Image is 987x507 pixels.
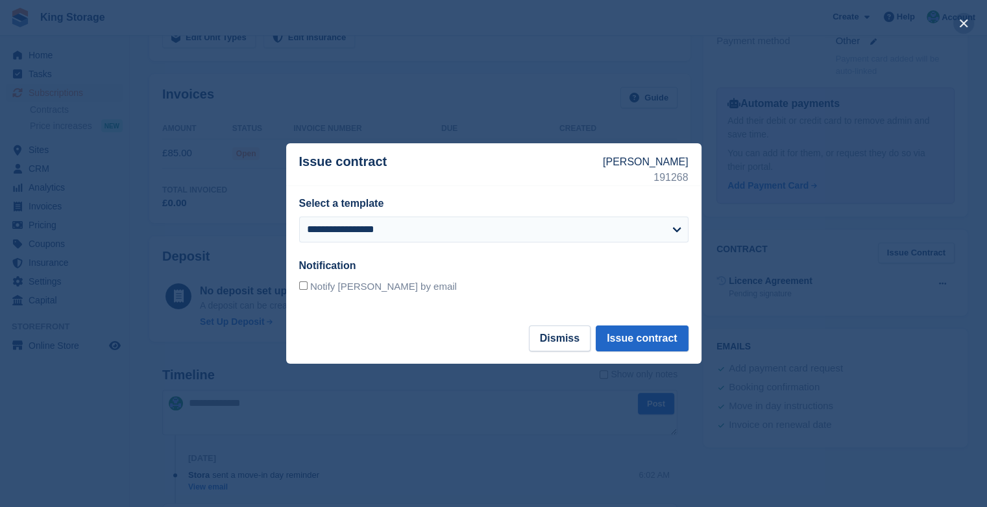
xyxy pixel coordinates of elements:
[603,154,688,170] p: [PERSON_NAME]
[603,170,688,185] p: 191268
[299,154,603,185] p: Issue contract
[299,198,384,209] label: Select a template
[299,260,356,271] label: Notification
[953,13,974,34] button: close
[596,325,688,351] button: Issue contract
[299,281,308,290] input: Notify [PERSON_NAME] by email
[529,325,591,351] button: Dismiss
[310,281,457,292] span: Notify [PERSON_NAME] by email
